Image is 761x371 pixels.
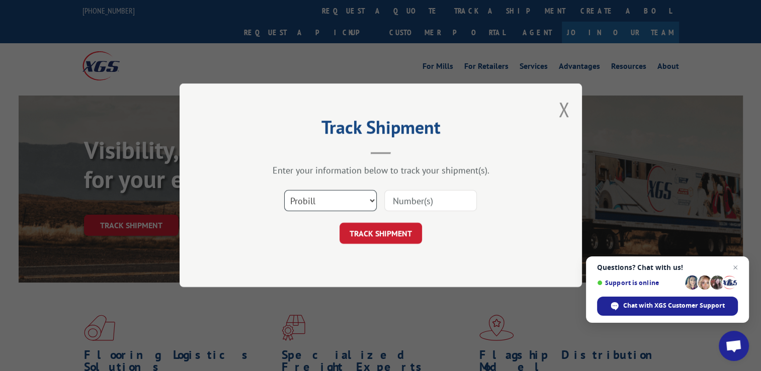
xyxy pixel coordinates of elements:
[597,263,738,271] span: Questions? Chat with us!
[729,261,741,273] span: Close chat
[719,331,749,361] div: Open chat
[597,279,682,287] span: Support is online
[230,120,532,139] h2: Track Shipment
[340,223,422,244] button: TRACK SHIPMENT
[597,297,738,316] div: Chat with XGS Customer Support
[623,301,725,310] span: Chat with XGS Customer Support
[558,96,569,123] button: Close modal
[230,165,532,176] div: Enter your information below to track your shipment(s).
[384,191,477,212] input: Number(s)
